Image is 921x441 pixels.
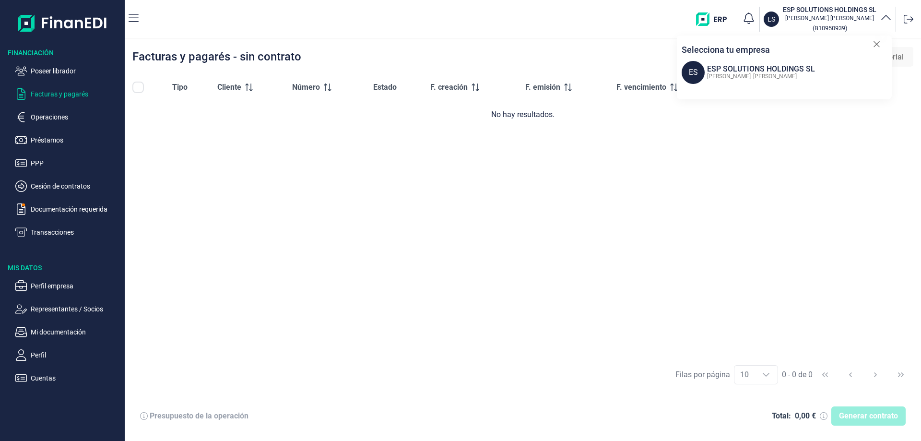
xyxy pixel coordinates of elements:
[31,134,121,146] p: Préstamos
[682,61,705,84] span: ES
[755,366,778,384] div: Choose
[31,65,121,77] p: Poseer librador
[814,363,837,386] button: First Page
[15,180,121,192] button: Cesión de contratos
[772,411,791,421] div: Total:
[31,157,121,169] p: PPP
[813,24,847,32] small: Copiar cif
[15,88,121,100] button: Facturas y pagarés
[31,203,121,215] p: Documentación requerida
[172,82,188,93] span: Tipo
[783,5,876,14] h3: ESP SOLUTIONS HOLDINGS SL
[15,326,121,338] button: Mi documentación
[373,82,397,93] span: Estado
[31,349,121,361] p: Perfil
[150,411,248,421] div: Presupuesto de la operación
[15,349,121,361] button: Perfil
[764,5,892,34] button: ESESP SOLUTIONS HOLDINGS SL[PERSON_NAME] [PERSON_NAME](B10950939)
[15,65,121,77] button: Poseer librador
[753,73,797,80] span: [PERSON_NAME]
[795,411,816,421] div: 0,00 €
[767,14,775,24] p: ES
[782,371,813,379] span: 0 - 0 de 0
[675,369,730,381] div: Filas por página
[430,82,468,93] span: F. creación
[525,82,560,93] span: F. emisión
[15,203,121,215] button: Documentación requerida
[31,303,121,315] p: Representantes / Socios
[707,73,751,80] span: [PERSON_NAME]
[31,372,121,384] p: Cuentas
[31,180,121,192] p: Cesión de contratos
[31,111,121,123] p: Operaciones
[15,226,121,238] button: Transacciones
[839,363,862,386] button: Previous Page
[15,372,121,384] button: Cuentas
[616,82,666,93] span: F. vencimiento
[15,280,121,292] button: Perfil empresa
[15,157,121,169] button: PPP
[132,109,913,120] div: No hay resultados.
[682,43,770,56] p: Selecciona tu empresa
[31,88,121,100] p: Facturas y pagarés
[292,82,320,93] span: Número
[696,12,734,26] img: erp
[31,280,121,292] p: Perfil empresa
[132,51,301,62] div: Facturas y pagarés - sin contrato
[18,8,107,38] img: Logo de aplicación
[707,63,815,75] div: ESP SOLUTIONS HOLDINGS SL
[15,134,121,146] button: Préstamos
[132,82,144,93] div: All items unselected
[31,326,121,338] p: Mi documentación
[864,363,887,386] button: Next Page
[15,303,121,315] button: Representantes / Socios
[783,14,876,22] p: [PERSON_NAME] [PERSON_NAME]
[31,226,121,238] p: Transacciones
[889,363,912,386] button: Last Page
[15,111,121,123] button: Operaciones
[217,82,241,93] span: Cliente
